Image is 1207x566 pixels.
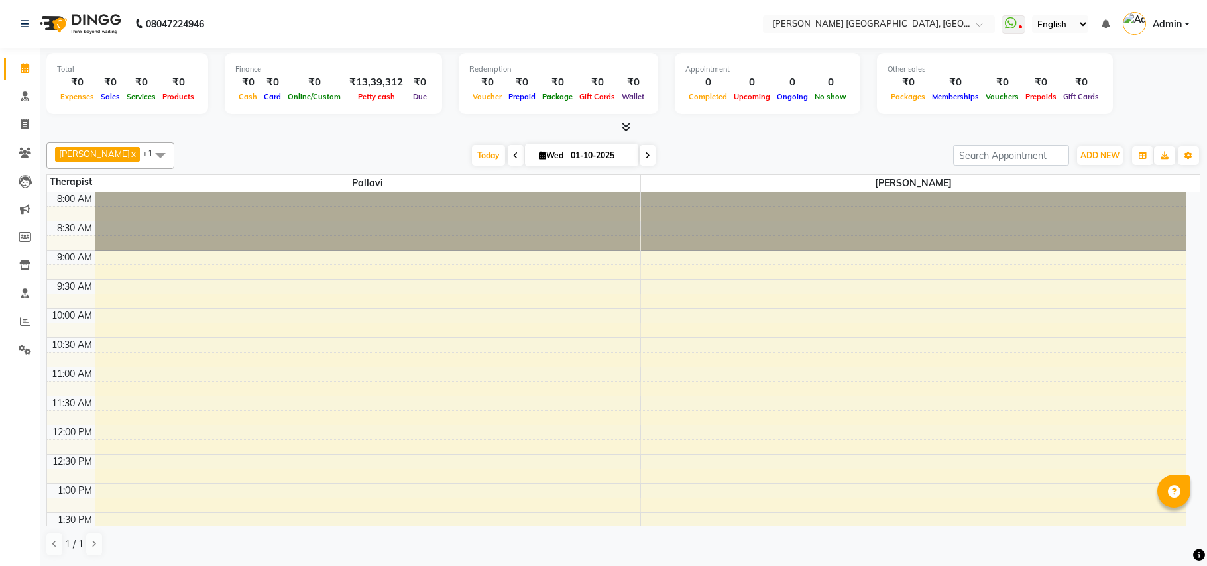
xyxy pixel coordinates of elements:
div: 12:00 PM [50,425,95,439]
div: ₹0 [57,75,97,90]
div: Finance [235,64,431,75]
span: Due [410,92,430,101]
span: 1 / 1 [65,538,84,551]
span: Prepaids [1022,92,1060,101]
span: +1 [143,148,163,158]
div: 12:30 PM [50,455,95,469]
div: ₹0 [159,75,198,90]
div: ₹0 [1022,75,1060,90]
div: ₹0 [260,75,284,90]
div: 11:30 AM [49,396,95,410]
div: 8:30 AM [54,221,95,235]
input: 2025-10-01 [567,146,633,166]
div: 9:30 AM [54,280,95,294]
div: 8:00 AM [54,192,95,206]
span: Products [159,92,198,101]
span: Card [260,92,284,101]
div: Other sales [888,64,1102,75]
div: ₹0 [505,75,539,90]
div: ₹0 [982,75,1022,90]
div: Therapist [47,175,95,189]
div: 0 [774,75,811,90]
span: No show [811,92,850,101]
span: Petty cash [355,92,398,101]
div: ₹0 [888,75,929,90]
div: ₹0 [469,75,505,90]
div: ₹0 [576,75,618,90]
span: Upcoming [730,92,774,101]
span: Sales [97,92,123,101]
span: Online/Custom [284,92,344,101]
span: Pallavi [95,175,640,192]
div: ₹0 [408,75,431,90]
div: ₹0 [235,75,260,90]
div: 0 [811,75,850,90]
span: Expenses [57,92,97,101]
div: ₹0 [539,75,576,90]
div: Total [57,64,198,75]
span: Voucher [469,92,505,101]
div: ₹0 [284,75,344,90]
div: ₹0 [929,75,982,90]
span: Wed [536,150,567,160]
span: Gift Cards [576,92,618,101]
div: 10:00 AM [49,309,95,323]
span: Memberships [929,92,982,101]
span: Vouchers [982,92,1022,101]
img: logo [34,5,125,42]
span: Cash [235,92,260,101]
div: Appointment [685,64,850,75]
span: Package [539,92,576,101]
b: 08047224946 [146,5,204,42]
span: Wallet [618,92,648,101]
div: 1:30 PM [55,513,95,527]
span: Gift Cards [1060,92,1102,101]
span: Packages [888,92,929,101]
a: x [130,148,136,159]
img: Admin [1123,12,1146,35]
iframe: chat widget [1151,513,1194,553]
span: Ongoing [774,92,811,101]
button: ADD NEW [1077,146,1123,165]
div: 10:30 AM [49,338,95,352]
span: ADD NEW [1080,150,1120,160]
div: ₹0 [97,75,123,90]
span: Today [472,145,505,166]
div: 0 [730,75,774,90]
div: ₹13,39,312 [344,75,408,90]
div: 0 [685,75,730,90]
div: 1:00 PM [55,484,95,498]
span: [PERSON_NAME] [59,148,130,159]
div: 9:00 AM [54,251,95,264]
div: Redemption [469,64,648,75]
div: ₹0 [618,75,648,90]
div: ₹0 [123,75,159,90]
div: 11:00 AM [49,367,95,381]
span: Services [123,92,159,101]
div: ₹0 [1060,75,1102,90]
span: [PERSON_NAME] [641,175,1186,192]
span: Completed [685,92,730,101]
span: Admin [1153,17,1182,31]
input: Search Appointment [953,145,1069,166]
span: Prepaid [505,92,539,101]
